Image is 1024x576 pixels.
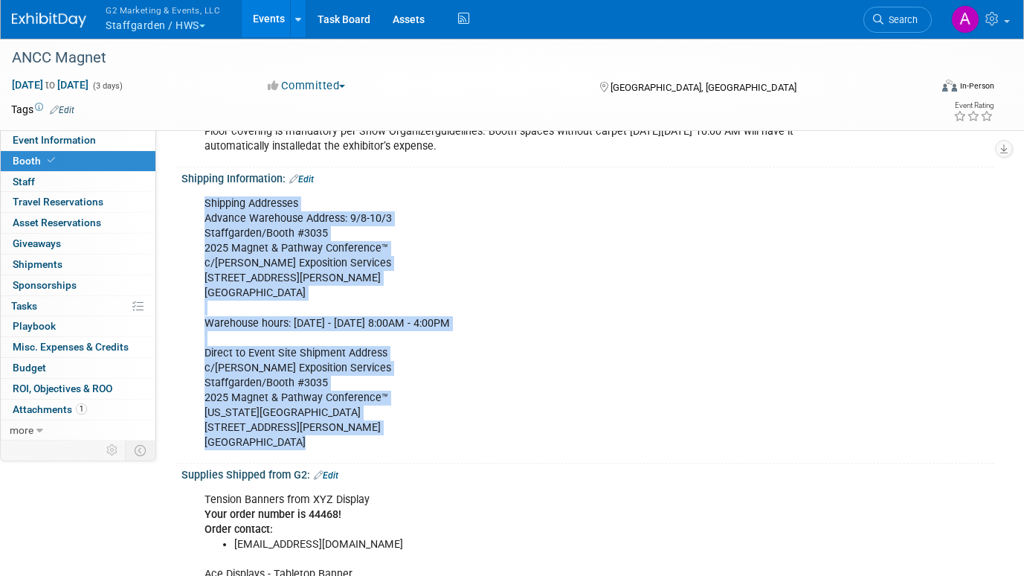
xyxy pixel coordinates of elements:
span: Attachments [13,403,87,415]
span: more [10,424,33,436]
td: Toggle Event Tabs [126,441,156,460]
b: Order contact: [205,523,273,536]
span: 1 [76,403,87,415]
span: Staff [13,176,35,188]
a: Search [863,7,932,33]
span: Search [883,14,918,25]
div: Supplies Shipped from G2: [181,464,994,483]
span: Travel Reservations [13,196,103,208]
span: ROI, Objectives & ROO [13,383,112,394]
div: Shipping Addresses Advance Warehouse Address: 9/8-10/3 Staffgarden/Booth #3035 2025 Magnet & Path... [194,189,836,458]
a: ROI, Objectives & ROO [1,379,155,399]
b: Your order number is 44468! [205,508,341,521]
span: Sponsorships [13,279,77,291]
a: Staff [1,172,155,192]
img: Anna Lerner [951,5,979,33]
a: Event Information [1,130,155,150]
span: Booth [13,155,58,167]
a: Sponsorships [1,275,155,295]
a: Asset Reservations [1,213,155,233]
span: [GEOGRAPHIC_DATA], [GEOGRAPHIC_DATA] [611,82,796,93]
td: Personalize Event Tab Strip [100,441,126,460]
i: Booth reservation complete [48,156,55,164]
a: Giveaways [1,234,155,254]
span: Event Information [13,134,96,146]
td: Tags [11,102,74,117]
div: Event Rating [953,102,994,109]
div: In-Person [959,80,994,92]
a: Travel Reservations [1,192,155,212]
span: Playbook [13,320,56,332]
a: Playbook [1,316,155,336]
a: Shipments [1,255,155,275]
a: Tasks [1,296,155,316]
div: Event Format [849,77,994,100]
a: more [1,420,155,441]
span: Tasks [11,300,37,312]
span: [DATE] [DATE] [11,78,89,92]
span: to [43,79,57,91]
span: Misc. Expenses & Credits [13,341,129,353]
div: ANCC Magnet [7,45,910,71]
a: Edit [314,470,338,481]
span: (3 days) [91,81,123,91]
span: Budget [13,362,46,374]
div: Shipping Information: [181,167,994,187]
a: Edit [50,105,74,115]
a: Booth [1,151,155,171]
span: Giveaways [13,237,61,249]
button: Committed [263,78,351,94]
a: Attachments1 [1,400,155,420]
a: Misc. Expenses & Credits [1,337,155,357]
a: Edit [289,174,314,185]
li: [EMAIL_ADDRESS][DOMAIN_NAME] [234,537,827,552]
span: Shipments [13,258,62,270]
img: Format-Inperson.png [942,80,957,92]
a: Budget [1,358,155,378]
img: ExhibitDay [12,13,86,28]
span: G2 Marketing & Events, LLC [106,2,220,18]
span: Asset Reservations [13,217,101,228]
